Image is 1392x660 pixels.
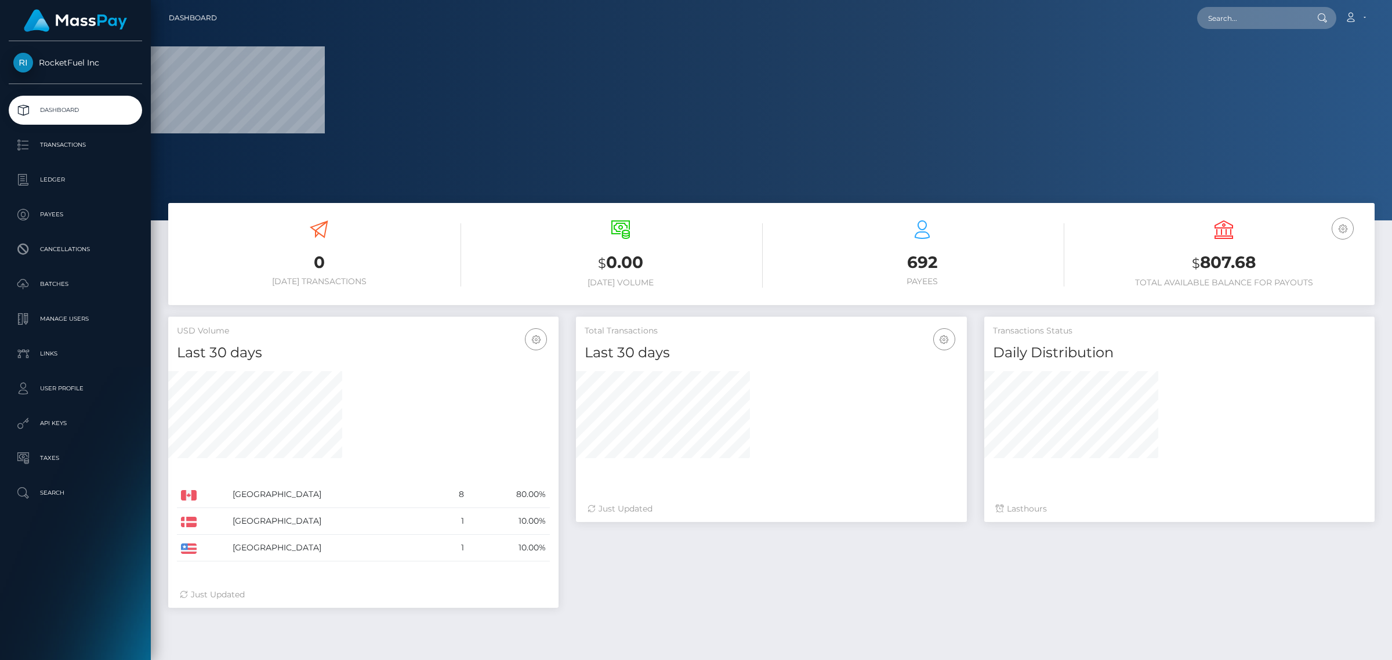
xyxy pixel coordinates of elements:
h6: [DATE] Volume [478,278,763,288]
h5: Transactions Status [993,325,1366,337]
p: Dashboard [13,101,137,119]
a: Taxes [9,444,142,473]
td: 10.00% [468,508,550,535]
a: Transactions [9,130,142,159]
a: Ledger [9,165,142,194]
p: API Keys [13,415,137,432]
p: Search [13,484,137,502]
p: User Profile [13,380,137,397]
td: 10.00% [468,535,550,561]
h6: Total Available Balance for Payouts [1082,278,1366,288]
p: Batches [13,275,137,293]
img: CA.png [181,490,197,501]
h6: Payees [780,277,1064,287]
td: 1 [439,508,468,535]
p: Cancellations [13,241,137,258]
h5: USD Volume [177,325,550,337]
p: Ledger [13,171,137,188]
a: Cancellations [9,235,142,264]
small: $ [1192,255,1200,271]
p: Transactions [13,136,137,154]
img: RocketFuel Inc [13,53,33,72]
h5: Total Transactions [585,325,958,337]
td: 80.00% [468,481,550,508]
h4: Daily Distribution [993,343,1366,363]
p: Manage Users [13,310,137,328]
h3: 807.68 [1082,251,1366,275]
h4: Last 30 days [585,343,958,363]
td: 8 [439,481,468,508]
img: MassPay Logo [24,9,127,32]
input: Search... [1197,7,1306,29]
img: US.png [181,543,197,554]
a: Payees [9,200,142,229]
h6: [DATE] Transactions [177,277,461,287]
a: User Profile [9,374,142,403]
div: Last hours [996,503,1363,515]
td: 1 [439,535,468,561]
span: RocketFuel Inc [9,57,142,68]
h3: 692 [780,251,1064,274]
small: $ [598,255,606,271]
img: DK.png [181,517,197,527]
td: [GEOGRAPHIC_DATA] [229,481,439,508]
a: API Keys [9,409,142,438]
td: [GEOGRAPHIC_DATA] [229,535,439,561]
a: Dashboard [169,6,217,30]
a: Search [9,478,142,507]
p: Payees [13,206,137,223]
h3: 0 [177,251,461,274]
a: Batches [9,270,142,299]
a: Dashboard [9,96,142,125]
h4: Last 30 days [177,343,550,363]
td: [GEOGRAPHIC_DATA] [229,508,439,535]
h3: 0.00 [478,251,763,275]
div: Just Updated [588,503,955,515]
a: Links [9,339,142,368]
div: Just Updated [180,589,547,601]
a: Manage Users [9,304,142,333]
p: Links [13,345,137,362]
p: Taxes [13,449,137,467]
